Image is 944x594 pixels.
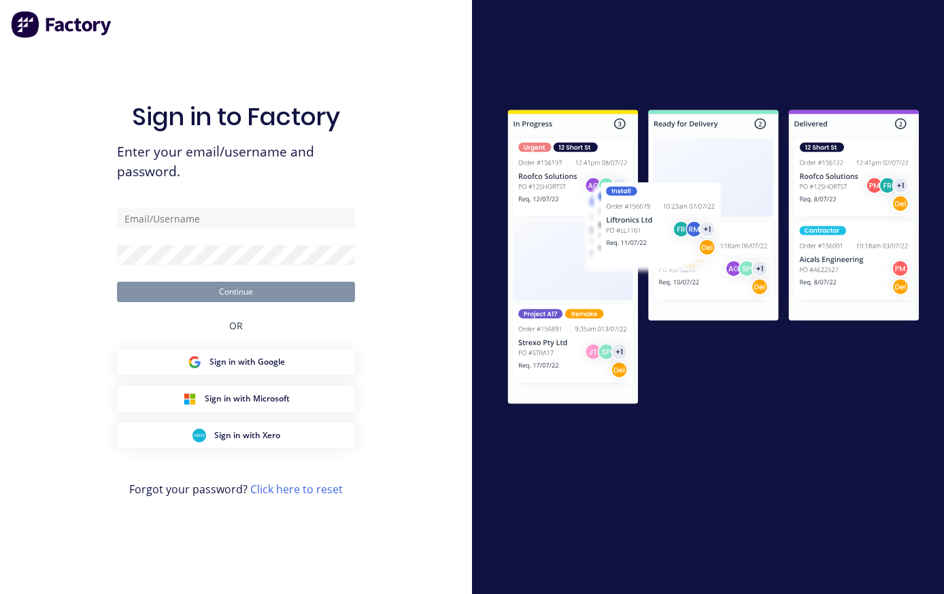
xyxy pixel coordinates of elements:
[229,302,243,349] div: OR
[214,429,280,442] span: Sign in with Xero
[205,393,290,405] span: Sign in with Microsoft
[483,87,944,431] img: Sign in
[117,349,355,375] button: Google Sign inSign in with Google
[117,142,355,182] span: Enter your email/username and password.
[117,386,355,412] button: Microsoft Sign inSign in with Microsoft
[209,356,285,368] span: Sign in with Google
[117,208,355,229] input: Email/Username
[250,482,343,497] a: Click here to reset
[129,481,343,497] span: Forgot your password?
[117,282,355,302] button: Continue
[132,102,340,131] h1: Sign in to Factory
[183,392,197,406] img: Microsoft Sign in
[188,355,201,369] img: Google Sign in
[192,429,206,442] img: Xero Sign in
[11,11,113,38] img: Factory
[117,423,355,448] button: Xero Sign inSign in with Xero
